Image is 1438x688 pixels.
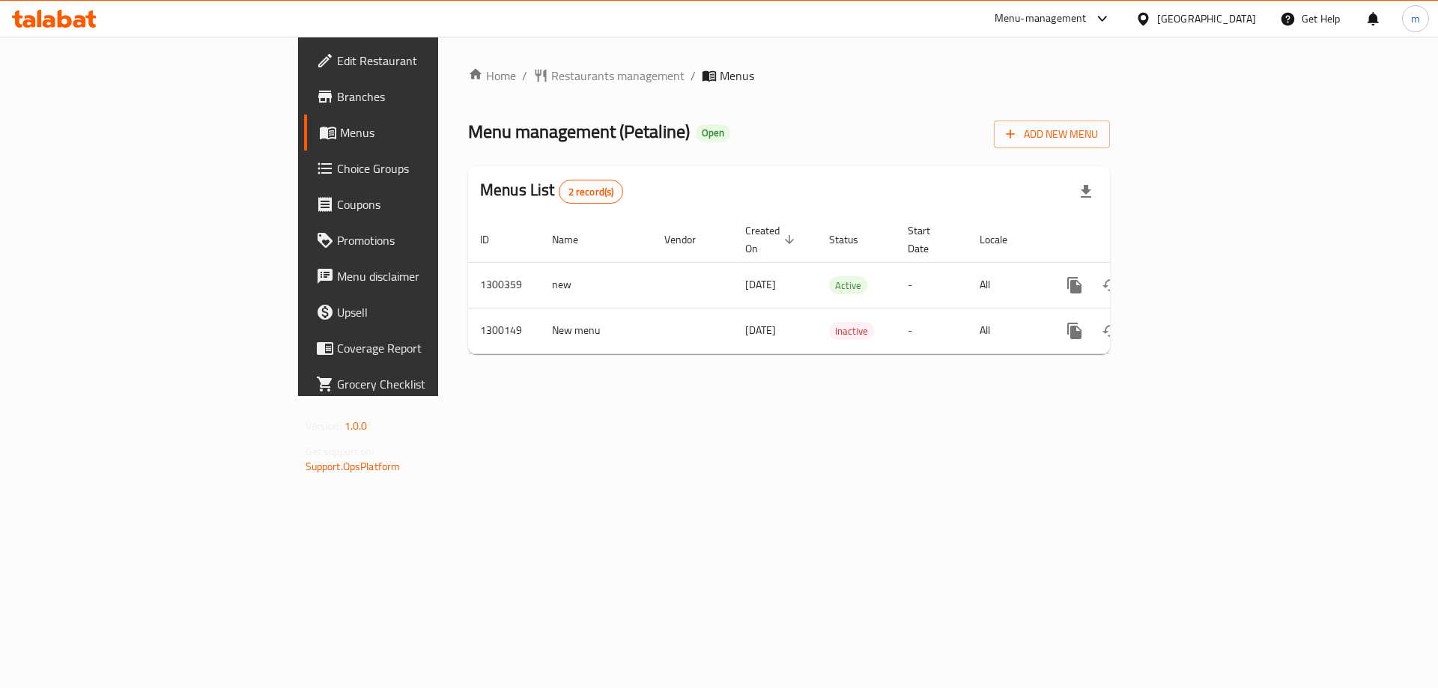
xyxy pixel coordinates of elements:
[968,308,1045,353] td: All
[745,320,776,340] span: [DATE]
[306,457,401,476] a: Support.OpsPlatform
[304,366,539,402] a: Grocery Checklist
[304,150,539,186] a: Choice Groups
[1411,10,1420,27] span: m
[533,67,685,85] a: Restaurants management
[552,231,598,249] span: Name
[337,339,527,357] span: Coverage Report
[829,231,878,249] span: Status
[968,262,1045,308] td: All
[980,231,1027,249] span: Locale
[337,375,527,393] span: Grocery Checklist
[829,276,867,294] div: Active
[994,121,1110,148] button: Add New Menu
[304,43,539,79] a: Edit Restaurant
[896,308,968,353] td: -
[468,217,1213,354] table: enhanced table
[696,127,730,139] span: Open
[340,124,527,141] span: Menus
[304,294,539,330] a: Upsell
[829,322,874,340] div: Inactive
[720,67,754,85] span: Menus
[540,308,652,353] td: New menu
[1093,313,1129,349] button: Change Status
[540,262,652,308] td: new
[908,222,950,258] span: Start Date
[337,231,527,249] span: Promotions
[337,88,527,106] span: Branches
[1068,174,1104,210] div: Export file
[1006,125,1098,144] span: Add New Menu
[304,186,539,222] a: Coupons
[480,231,509,249] span: ID
[745,222,799,258] span: Created On
[337,195,527,213] span: Coupons
[696,124,730,142] div: Open
[480,179,623,204] h2: Menus List
[304,115,539,150] a: Menus
[304,222,539,258] a: Promotions
[559,180,624,204] div: Total records count
[1045,217,1213,263] th: Actions
[337,159,527,177] span: Choice Groups
[468,67,1110,85] nav: breadcrumb
[829,323,874,340] span: Inactive
[664,231,715,249] span: Vendor
[995,10,1087,28] div: Menu-management
[1093,267,1129,303] button: Change Status
[304,258,539,294] a: Menu disclaimer
[896,262,968,308] td: -
[559,185,623,199] span: 2 record(s)
[829,277,867,294] span: Active
[304,330,539,366] a: Coverage Report
[345,416,368,436] span: 1.0.0
[306,416,342,436] span: Version:
[745,275,776,294] span: [DATE]
[691,67,696,85] li: /
[304,79,539,115] a: Branches
[468,115,690,148] span: Menu management ( Petaline )
[337,267,527,285] span: Menu disclaimer
[1057,313,1093,349] button: more
[337,52,527,70] span: Edit Restaurant
[306,442,374,461] span: Get support on:
[1157,10,1256,27] div: [GEOGRAPHIC_DATA]
[337,303,527,321] span: Upsell
[1057,267,1093,303] button: more
[551,67,685,85] span: Restaurants management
